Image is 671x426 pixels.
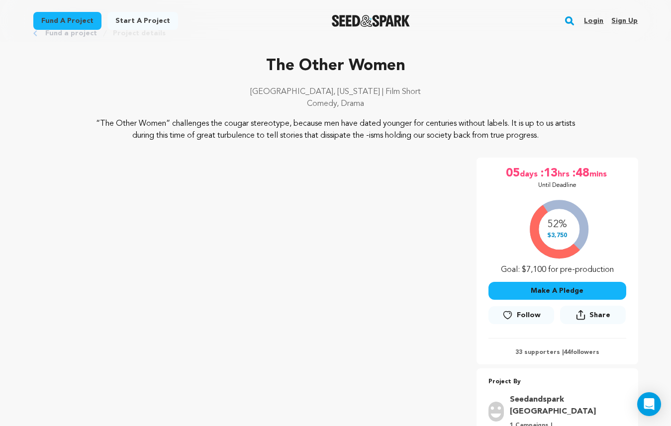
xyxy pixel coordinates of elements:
[540,166,558,181] span: :13
[488,282,626,300] button: Make A Pledge
[510,394,620,418] a: Goto Seedandspark Soleil Rouge profile
[584,13,603,29] a: Login
[589,166,609,181] span: mins
[572,166,589,181] span: :48
[33,54,638,78] p: The Other Women
[520,166,540,181] span: days
[506,166,520,181] span: 05
[33,12,101,30] a: Fund a project
[517,310,541,320] span: Follow
[564,349,571,355] span: 44
[107,12,178,30] a: Start a project
[611,13,638,29] a: Sign up
[488,306,554,324] a: Follow
[332,15,410,27] img: Seed&Spark Logo Dark Mode
[637,392,661,416] div: Open Intercom Messenger
[560,306,626,328] span: Share
[538,181,576,189] p: Until Deadline
[33,98,638,110] p: Comedy, Drama
[488,376,626,388] p: Project By
[94,118,577,142] p: “The Other Women” challenges the cougar stereotype, because men have dated younger for centuries ...
[589,310,610,320] span: Share
[558,166,572,181] span: hrs
[560,306,626,324] button: Share
[33,86,638,98] p: [GEOGRAPHIC_DATA], [US_STATE] | Film Short
[488,348,626,356] p: 33 supporters | followers
[332,15,410,27] a: Seed&Spark Homepage
[488,402,504,422] img: user.png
